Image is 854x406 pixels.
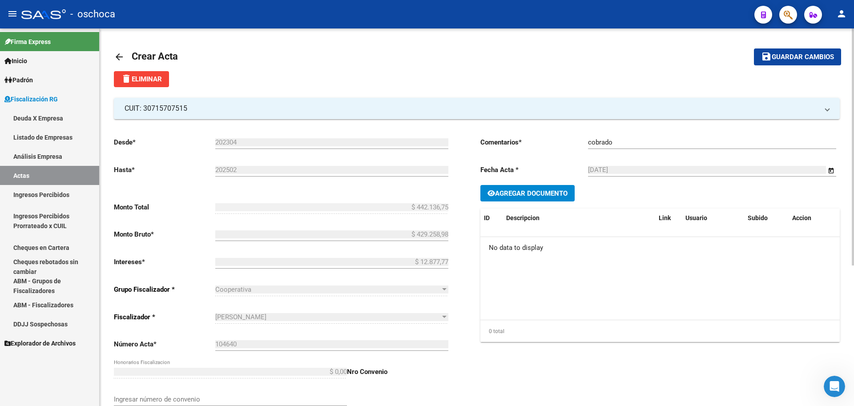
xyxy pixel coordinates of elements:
[506,214,540,221] span: Descripcion
[215,285,251,293] span: Cooperativa
[132,51,178,62] span: Crear Acta
[480,237,840,259] div: No data to display
[114,165,215,175] p: Hasta
[114,98,840,119] mat-expansion-panel-header: CUIT: 30715707515
[121,75,162,83] span: Eliminar
[114,312,215,322] p: Fiscalizador *
[495,189,568,197] span: Agregar Documento
[655,209,682,228] datatable-header-cell: Link
[4,37,51,47] span: Firma Express
[748,214,768,221] span: Subido
[114,202,215,212] p: Monto Total
[682,209,744,228] datatable-header-cell: Usuario
[824,376,845,397] iframe: Intercom live chat
[114,257,215,267] p: Intereses
[744,209,789,228] datatable-header-cell: Subido
[480,209,503,228] datatable-header-cell: ID
[4,338,76,348] span: Explorador de Archivos
[114,71,169,87] button: Eliminar
[659,214,671,221] span: Link
[761,51,772,62] mat-icon: save
[114,52,125,62] mat-icon: arrow_back
[772,53,834,61] span: Guardar cambios
[789,209,833,228] datatable-header-cell: Accion
[7,8,18,19] mat-icon: menu
[70,4,115,24] span: - oschoca
[484,214,490,221] span: ID
[503,209,655,228] datatable-header-cell: Descripcion
[792,214,811,221] span: Accion
[125,104,818,113] mat-panel-title: CUIT: 30715707515
[121,73,132,84] mat-icon: delete
[4,56,27,66] span: Inicio
[114,137,215,147] p: Desde
[4,94,58,104] span: Fiscalización RG
[215,313,266,321] span: [PERSON_NAME]
[480,165,588,175] p: Fecha Acta *
[114,339,215,349] p: Número Acta
[754,48,841,65] button: Guardar cambios
[347,367,448,377] p: Nro Convenio
[480,137,588,147] p: Comentarios
[685,214,707,221] span: Usuario
[114,229,215,239] p: Monto Bruto
[836,8,847,19] mat-icon: person
[480,320,840,342] div: 0 total
[4,75,33,85] span: Padrón
[480,185,575,201] button: Agregar Documento
[114,285,215,294] p: Grupo Fiscalizador *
